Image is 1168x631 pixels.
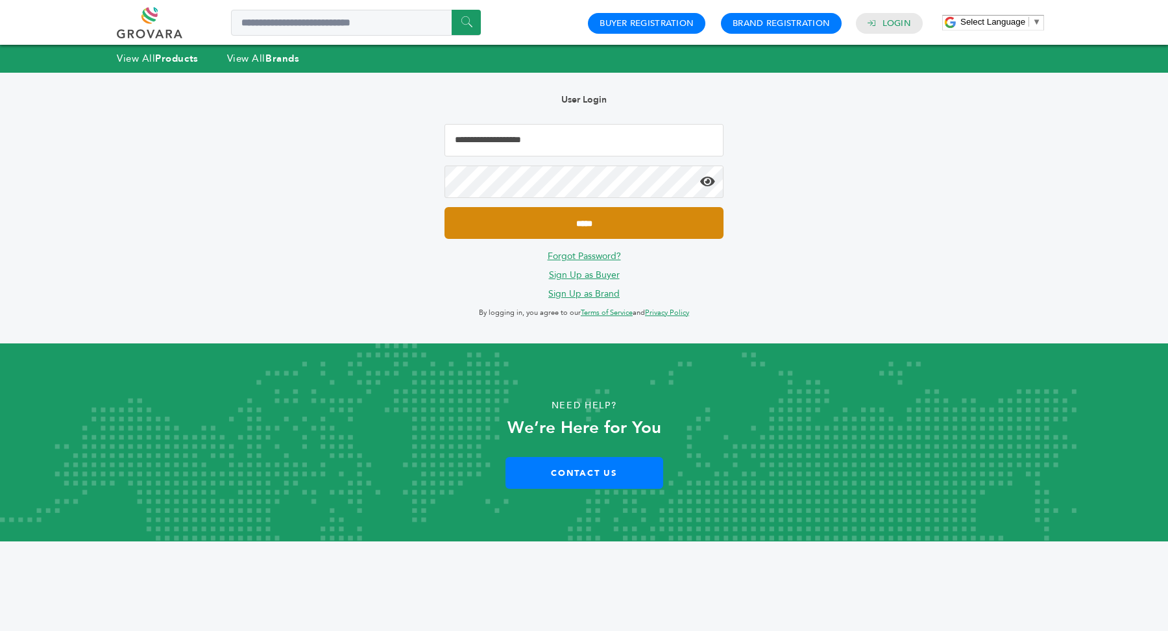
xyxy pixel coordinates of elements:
p: Need Help? [58,396,1110,415]
span: ​ [1028,17,1029,27]
input: Search a product or brand... [231,10,481,36]
strong: Brands [265,52,299,65]
b: User Login [561,93,607,106]
a: Sign Up as Brand [548,288,620,300]
a: Brand Registration [733,18,830,29]
strong: We’re Here for You [507,416,661,439]
span: Select Language [960,17,1025,27]
a: Select Language​ [960,17,1041,27]
p: By logging in, you agree to our and [444,305,724,321]
a: Forgot Password? [548,250,621,262]
a: Login [882,18,911,29]
a: Buyer Registration [600,18,694,29]
a: Contact Us [505,457,663,489]
a: Terms of Service [581,308,633,317]
input: Email Address [444,124,724,156]
a: Sign Up as Buyer [549,269,620,281]
input: Password [444,166,724,198]
span: ▼ [1032,17,1041,27]
strong: Products [155,52,198,65]
a: View AllProducts [117,52,199,65]
a: Privacy Policy [645,308,689,317]
a: View AllBrands [227,52,300,65]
